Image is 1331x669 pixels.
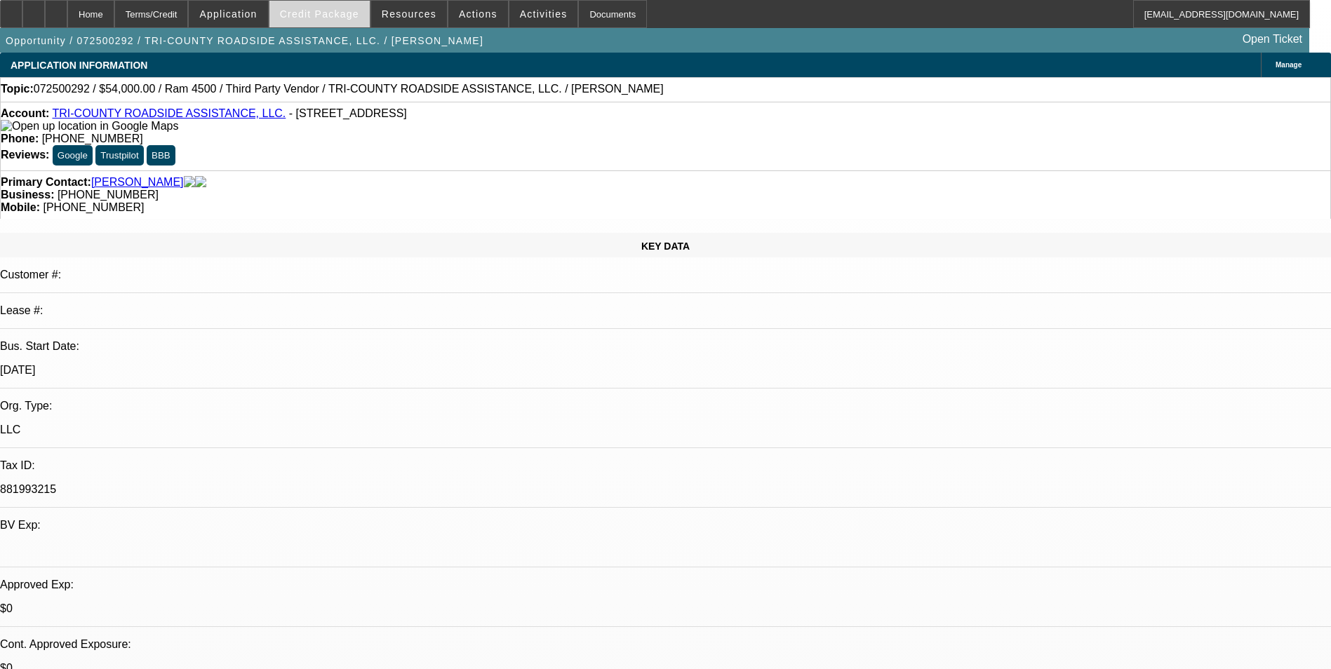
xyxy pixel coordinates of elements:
[189,1,267,27] button: Application
[43,201,144,213] span: [PHONE_NUMBER]
[6,35,483,46] span: Opportunity / 072500292 / TRI-COUNTY ROADSIDE ASSISTANCE, LLC. / [PERSON_NAME]
[1,149,49,161] strong: Reviews:
[1,201,40,213] strong: Mobile:
[147,145,175,165] button: BBB
[1237,27,1308,51] a: Open Ticket
[184,176,195,189] img: facebook-icon.png
[58,189,159,201] span: [PHONE_NUMBER]
[1,176,91,189] strong: Primary Contact:
[34,83,664,95] span: 072500292 / $54,000.00 / Ram 4500 / Third Party Vendor / TRI-COUNTY ROADSIDE ASSISTANCE, LLC. / [...
[42,133,143,144] span: [PHONE_NUMBER]
[1,83,34,95] strong: Topic:
[52,107,286,119] a: TRI-COUNTY ROADSIDE ASSISTANCE, LLC.
[641,241,690,252] span: KEY DATA
[53,145,93,165] button: Google
[1,133,39,144] strong: Phone:
[382,8,436,20] span: Resources
[1,189,54,201] strong: Business:
[459,8,497,20] span: Actions
[371,1,447,27] button: Resources
[448,1,508,27] button: Actions
[1276,61,1302,69] span: Manage
[91,176,184,189] a: [PERSON_NAME]
[1,120,178,133] img: Open up location in Google Maps
[520,8,568,20] span: Activities
[289,107,407,119] span: - [STREET_ADDRESS]
[509,1,578,27] button: Activities
[269,1,370,27] button: Credit Package
[1,120,178,132] a: View Google Maps
[195,176,206,189] img: linkedin-icon.png
[95,145,143,165] button: Trustpilot
[280,8,359,20] span: Credit Package
[1,107,49,119] strong: Account:
[199,8,257,20] span: Application
[11,60,147,71] span: APPLICATION INFORMATION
